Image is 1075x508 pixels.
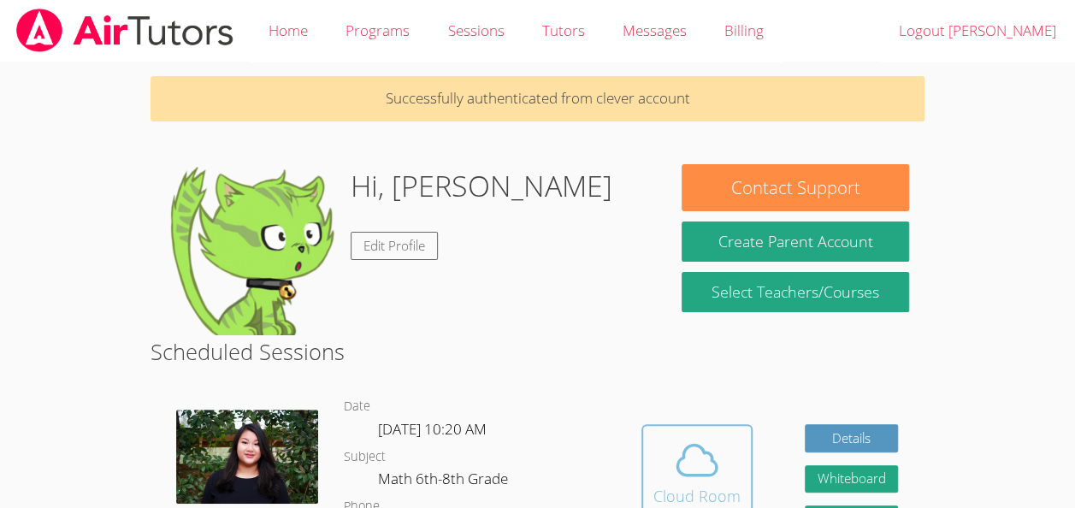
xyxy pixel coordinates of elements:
button: Whiteboard [805,465,899,493]
a: Edit Profile [351,232,438,260]
button: Contact Support [682,164,908,211]
p: Successfully authenticated from clever account [151,76,924,121]
span: Messages [623,21,687,40]
dd: Math 6th-8th Grade [378,467,511,496]
img: default.png [166,164,337,335]
span: [DATE] 10:20 AM [378,419,487,439]
a: Select Teachers/Courses [682,272,908,312]
h1: Hi, [PERSON_NAME] [351,164,612,208]
dt: Date [344,396,370,417]
div: Cloud Room [653,484,741,508]
img: IMG_0561.jpeg [176,410,318,505]
h2: Scheduled Sessions [151,335,924,368]
img: airtutors_banner-c4298cdbf04f3fff15de1276eac7730deb9818008684d7c2e4769d2f7ddbe033.png [15,9,235,52]
a: Details [805,424,899,452]
dt: Subject [344,446,386,468]
button: Create Parent Account [682,222,908,262]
